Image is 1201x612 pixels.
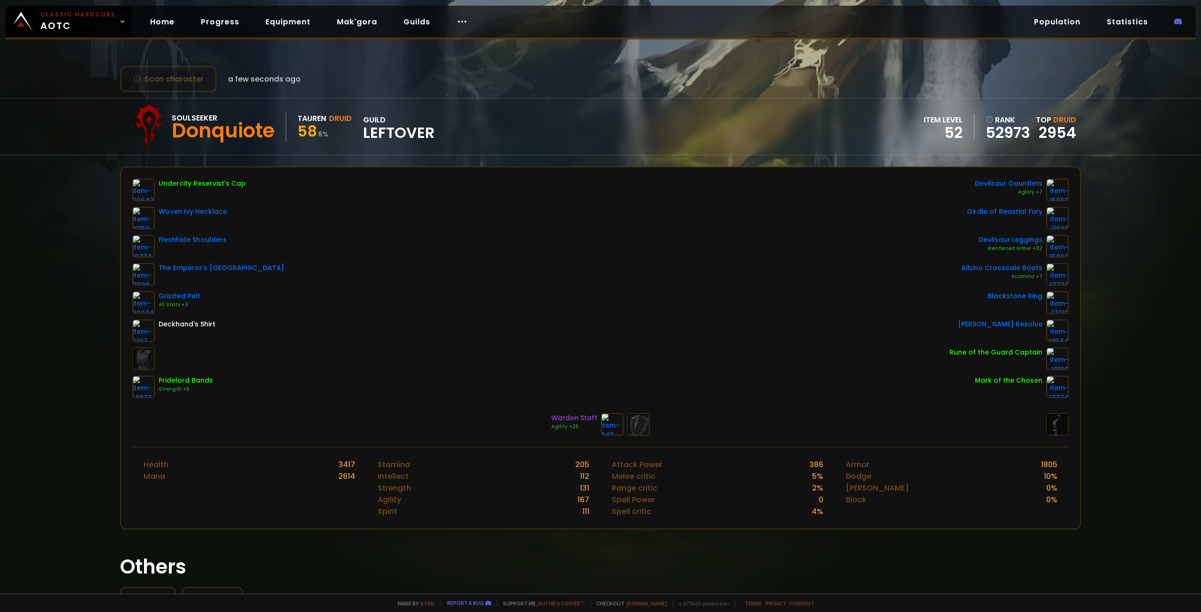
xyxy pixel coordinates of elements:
a: Buy me a coffee [538,600,585,607]
div: 2614 [338,470,355,482]
img: item-20643 [132,179,155,201]
div: Tauren [297,113,326,124]
div: 111 [582,506,589,517]
img: item-19120 [1046,348,1069,370]
div: Melee critic [612,470,655,482]
div: Spell Power [612,494,655,506]
a: Mak'gora [329,12,385,31]
div: All Stats +3 [159,301,200,309]
div: 0 [819,494,823,506]
div: Devilsaur Leggings [979,235,1042,245]
img: item-19159 [132,207,155,229]
small: Classic Hardcore [40,10,115,19]
span: a few seconds ago [228,73,301,85]
a: [DOMAIN_NAME] [626,600,667,607]
a: Guilds [396,12,438,31]
span: 58 [297,121,317,142]
img: item-15062 [1046,235,1069,257]
div: 5 % [812,470,823,482]
span: Support me, [497,600,585,607]
div: 10 % [1044,470,1057,482]
div: Spell critic [612,506,651,517]
small: 6 % [318,129,328,139]
div: Fleshhide Shoulders [159,235,227,245]
img: item-11686 [1046,207,1069,229]
img: item-17728 [1046,263,1069,286]
a: Home [143,12,182,31]
div: 4 % [812,506,823,517]
a: Equipment [258,12,318,31]
span: LEFTOVER [363,126,434,140]
a: a fan [420,600,434,607]
a: Consent [790,600,814,607]
div: 167 [578,494,589,506]
div: Warden Staff [551,413,597,423]
div: 0 % [1046,482,1057,494]
img: item-17774 [1046,376,1069,398]
div: Grizzled Pelt [159,291,200,301]
div: 205 [575,459,589,470]
div: Rune of the Guard Captain [950,348,1042,357]
div: Block [846,494,867,506]
div: 2 % [812,482,823,494]
div: Dodge [846,470,871,482]
a: 2954 [1039,122,1076,143]
div: Mana [144,470,165,482]
div: guild [363,114,434,140]
img: item-15063 [1046,179,1069,201]
div: Strength [378,482,411,494]
div: 131 [580,482,589,494]
div: Stamina +7 [961,273,1042,280]
img: item-14672 [132,376,155,398]
div: Blackstone Ring [988,291,1042,301]
div: Agility +25 [551,423,597,431]
a: Progress [193,12,247,31]
div: Stamina [378,459,410,470]
div: Albino Crocscale Boots [961,263,1042,273]
div: [PERSON_NAME] [846,482,909,494]
div: Pridelord Bands [159,376,213,385]
div: Attack Power [612,459,662,470]
div: Woven Ivy Necklace [159,207,227,217]
div: Agility [378,494,401,506]
div: Girdle of Beastial Fury [967,207,1042,217]
div: Soulseeker [172,112,274,124]
img: item-5107 [132,319,155,342]
span: Checkout [590,600,667,607]
a: 52973 [986,126,1030,140]
div: The Emperor's [GEOGRAPHIC_DATA] [159,263,284,273]
div: Deckhand's Shirt [159,319,215,329]
div: rank [986,114,1030,126]
img: item-11930 [132,263,155,286]
div: Druid [329,113,352,124]
img: item-943 [601,413,623,436]
div: Health [144,459,168,470]
div: Donquiote [172,124,274,138]
div: Intellect [378,470,409,482]
div: Range critic [612,482,657,494]
img: item-22274 [132,291,155,314]
a: Privacy [766,600,786,607]
div: Spirit [378,506,397,517]
span: AOTC [40,10,115,33]
div: Strength +5 [159,385,213,393]
div: 52 [924,126,963,140]
div: Armor [846,459,869,470]
div: Undercity Reservist's Cap [159,179,246,189]
div: 3417 [338,459,355,470]
a: Classic HardcoreAOTC [6,6,131,38]
img: item-17713 [1046,291,1069,314]
div: item level [924,114,963,126]
div: Top [1036,114,1076,126]
div: Reinforced Armor +32 [979,245,1042,252]
span: Druid [1053,114,1076,125]
div: 0 % [1046,494,1057,506]
img: item-12544 [1046,319,1069,342]
div: Devilsaur Gauntlets [975,179,1042,189]
div: 112 [580,470,589,482]
a: Population [1026,12,1088,31]
div: 1805 [1041,459,1057,470]
button: Scan character [120,66,217,92]
span: v. d752d5 - production [673,600,729,607]
a: Statistics [1099,12,1155,31]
